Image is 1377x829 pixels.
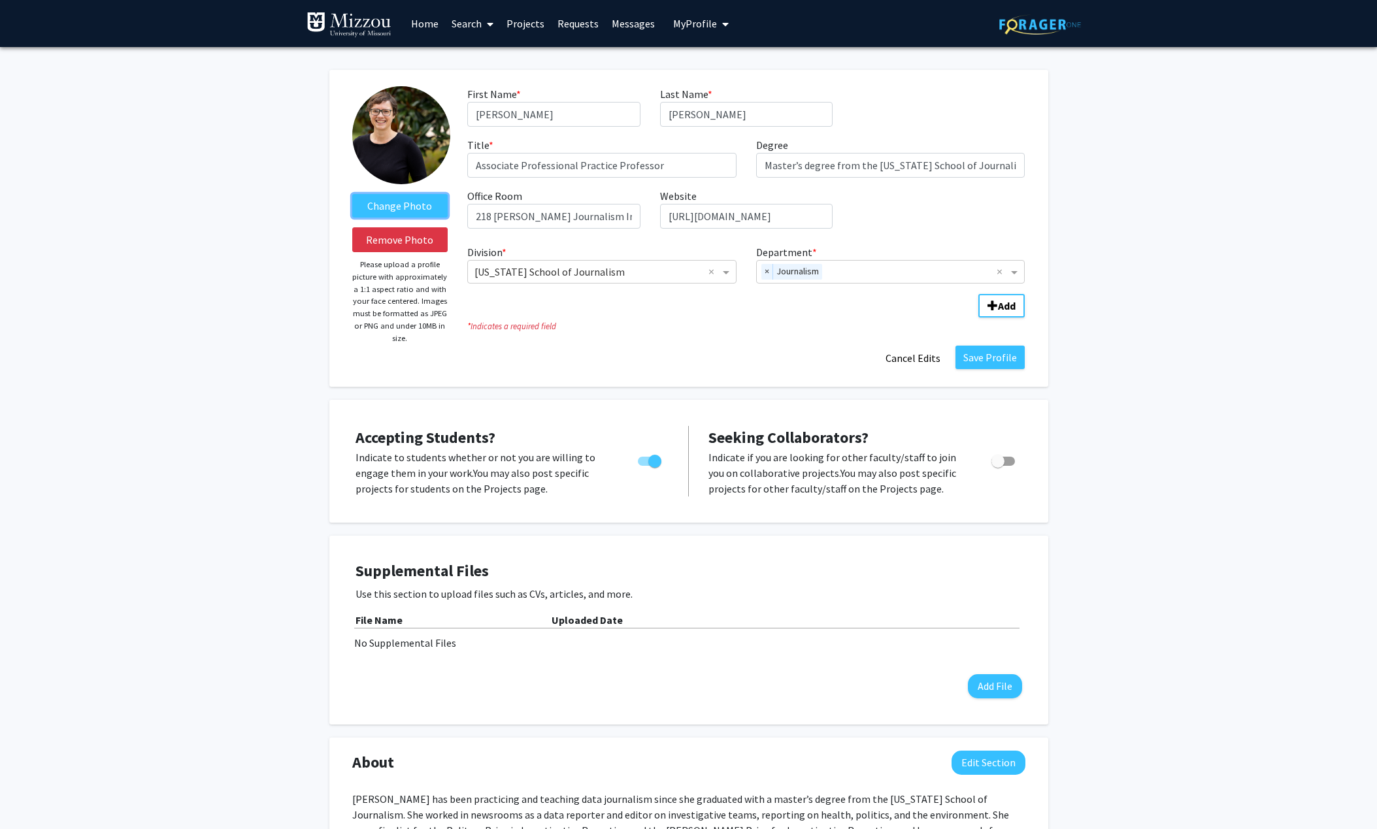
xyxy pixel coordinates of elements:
[968,674,1022,698] button: Add File
[457,244,746,284] div: Division
[756,137,788,153] label: Degree
[746,244,1035,284] div: Department
[467,260,737,284] ng-select: Division
[307,12,391,38] img: University of Missouri Logo
[673,17,717,30] span: My Profile
[605,1,661,46] a: Messages
[467,320,1025,333] i: Indicates a required field
[356,586,1022,602] p: Use this section to upload files such as CVs, articles, and more.
[10,770,56,819] iframe: Chat
[356,449,613,496] p: Indicate to students whether or not you are willing to engage them in your work. You may also pos...
[354,635,1023,651] div: No Supplemental Files
[955,346,1025,369] button: Save Profile
[978,294,1025,317] button: Add Division/Department
[708,264,720,280] span: Clear all
[877,346,949,370] button: Cancel Edits
[356,562,1022,581] h4: Supplemental Files
[352,751,394,774] span: About
[660,86,712,102] label: Last Name
[997,264,1008,280] span: Clear all
[467,188,522,204] label: Office Room
[352,227,448,252] button: Remove Photo
[999,14,1081,35] img: ForagerOne Logo
[761,264,773,280] span: ×
[660,188,697,204] label: Website
[500,1,551,46] a: Projects
[352,259,448,344] p: Please upload a profile picture with approximately a 1:1 aspect ratio and with your face centered...
[986,449,1022,469] div: Toggle
[633,449,669,469] div: Toggle
[952,751,1025,775] button: Edit About
[405,1,445,46] a: Home
[356,427,495,447] span: Accepting Students?
[756,260,1025,284] ng-select: Department
[356,613,403,626] b: File Name
[467,137,493,153] label: Title
[708,449,967,496] p: Indicate if you are looking for other faculty/staff to join you on collaborative projects. You ma...
[467,86,521,102] label: First Name
[552,613,623,626] b: Uploaded Date
[998,299,1016,312] b: Add
[551,1,605,46] a: Requests
[352,194,448,218] label: ChangeProfile Picture
[445,1,500,46] a: Search
[708,427,869,447] span: Seeking Collaborators?
[773,264,822,280] span: Journalism
[352,86,450,184] img: Profile Picture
